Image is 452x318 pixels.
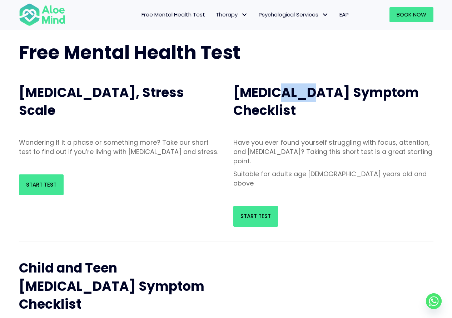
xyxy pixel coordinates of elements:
[253,7,334,22] a: Psychological ServicesPsychological Services: submenu
[233,83,419,120] span: [MEDICAL_DATA] Symptom Checklist
[259,11,329,18] span: Psychological Services
[19,39,240,66] span: Free Mental Health Test
[233,138,433,166] p: Have you ever found yourself struggling with focus, attention, and [MEDICAL_DATA]? Taking this sh...
[339,11,349,18] span: EAP
[210,7,253,22] a: TherapyTherapy: submenu
[136,7,210,22] a: Free Mental Health Test
[233,169,433,188] p: Suitable for adults age [DEMOGRAPHIC_DATA] years old and above
[233,206,278,227] a: Start Test
[320,10,331,20] span: Psychological Services: submenu
[19,174,64,195] a: Start Test
[141,11,205,18] span: Free Mental Health Test
[239,10,250,20] span: Therapy: submenu
[19,259,204,313] span: Child and Teen [MEDICAL_DATA] Symptom Checklist
[389,7,433,22] a: Book Now
[397,11,426,18] span: Book Now
[240,212,271,220] span: Start Test
[426,293,442,309] a: Whatsapp
[216,11,248,18] span: Therapy
[26,181,56,188] span: Start Test
[334,7,354,22] a: EAP
[19,3,65,26] img: Aloe mind Logo
[19,138,219,156] p: Wondering if it a phase or something more? Take our short test to find out if you’re living with ...
[19,83,184,120] span: [MEDICAL_DATA], Stress Scale
[75,7,354,22] nav: Menu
